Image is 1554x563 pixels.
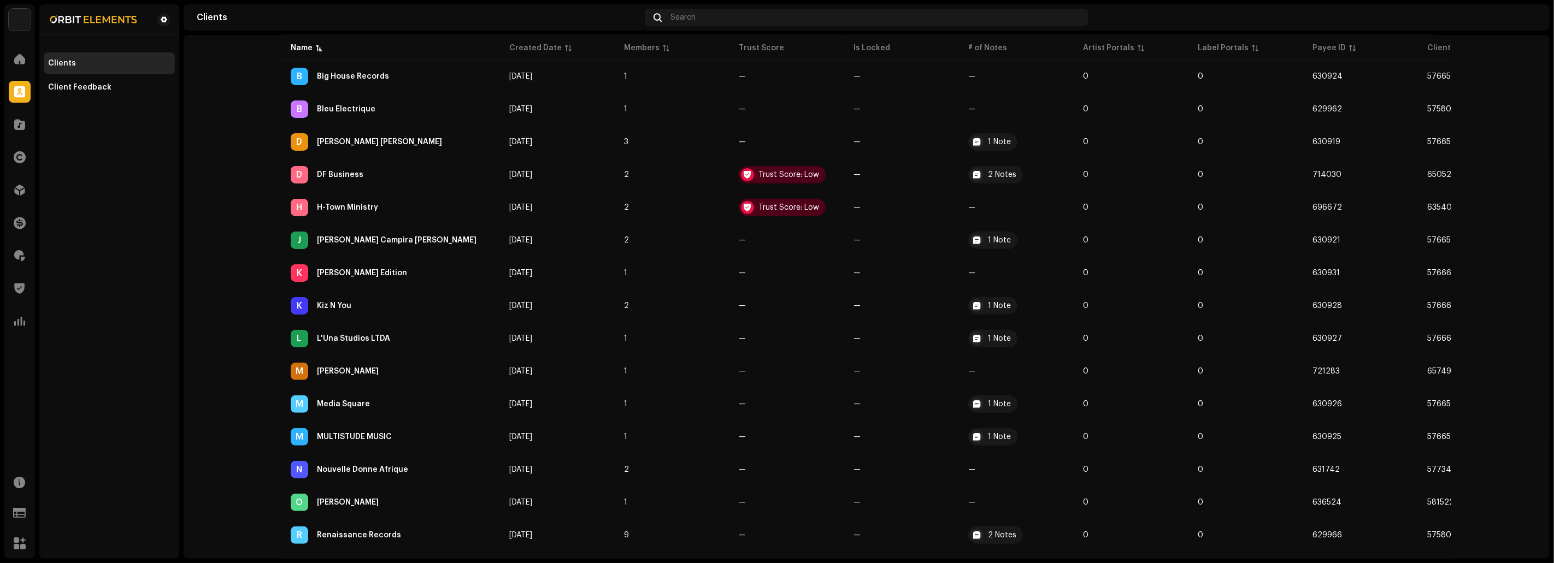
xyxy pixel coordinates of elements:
span: 9 [624,531,629,539]
span: 1 [624,105,627,113]
span: 630928 [1312,302,1342,310]
div: Clients [48,59,76,68]
span: 0 [1083,531,1088,539]
div: B [291,100,308,118]
div: M [291,363,308,380]
re-a-table-badge: — [853,499,951,506]
re-a-table-badge: — [739,433,836,441]
re-a-table-badge: — [739,499,836,506]
span: Search [670,13,696,22]
span: Oct 7, 2024 [509,335,532,342]
re-a-table-badge: — [739,335,836,342]
img: fcbdb64d-e7a3-49c6-ad14-ad6cde5b7476 [48,13,140,26]
div: Label Portals [1198,43,1249,54]
div: 1 Note [988,335,1011,342]
re-a-table-badge: — [853,335,951,342]
div: K [291,297,308,315]
div: Kesia Edition [317,269,407,277]
re-a-table-badge: — [853,236,951,244]
div: L [291,330,308,347]
span: 0 [1083,236,1088,244]
span: Oct 7, 2024 [509,236,532,244]
div: Payee ID [1312,43,1346,54]
re-a-table-badge: — [853,531,951,539]
span: 630924 [1312,73,1343,80]
span: 2 [624,204,629,211]
span: 630927 [1312,335,1342,342]
span: 0 [1198,302,1203,310]
span: 0 [1198,531,1203,539]
div: M [291,395,308,413]
div: H [291,199,308,216]
re-a-table-badge: — [739,269,836,277]
div: N [291,461,308,478]
span: 0 [1083,302,1088,310]
re-a-table-badge: — [853,138,951,146]
span: 0 [1083,400,1088,408]
span: 696672 [1312,204,1342,211]
span: 0 [1198,400,1203,408]
span: 1 [624,335,627,342]
div: Renaissance Records [317,531,401,539]
span: 0 [1198,433,1203,441]
div: Client ID [1427,43,1460,54]
div: 2 Notes [988,531,1016,539]
re-a-table-badge: — [853,269,951,277]
span: 630925 [1312,433,1341,441]
span: 629966 [1312,531,1342,539]
span: 2 [624,302,629,310]
div: Bleu Electrique [317,105,375,113]
re-a-table-badge: — [968,466,1066,473]
re-a-table-badge: — [853,433,951,441]
span: 0 [1198,368,1203,375]
span: 630926 [1312,400,1342,408]
span: 0 [1198,105,1203,113]
span: 2 [624,171,629,179]
re-a-table-badge: — [968,105,1066,113]
re-a-table-badge: — [853,171,951,179]
span: 714030 [1312,171,1341,179]
span: 1 [624,433,627,441]
re-a-table-badge: — [968,73,1066,80]
div: MULTISTUDE MUSIC [317,433,392,441]
re-a-table-badge: — [968,368,1066,375]
span: 0 [1198,73,1203,80]
span: 1 [624,400,627,408]
span: Oct 3, 2024 [509,105,532,113]
span: 0 [1198,269,1203,277]
div: D [291,133,308,151]
re-a-table-badge: — [739,138,836,146]
span: 630921 [1312,236,1340,244]
div: K [291,264,308,282]
span: 1 [624,73,627,80]
span: 0 [1083,171,1088,179]
re-a-table-badge: — [739,368,836,375]
re-a-table-badge: — [968,499,1066,506]
div: Jorge Baptista Campira João [317,236,476,244]
span: 630919 [1312,138,1340,146]
div: Members [624,43,660,54]
span: 0 [1198,171,1203,179]
span: Mar 18, 2025 [509,204,532,211]
span: May 22, 2025 [509,171,532,179]
div: 1 Note [988,302,1011,310]
span: 630931 [1312,269,1340,277]
re-a-table-badge: — [739,105,836,113]
re-a-table-badge: — [853,400,951,408]
re-a-table-badge: — [968,204,1066,211]
div: L'Una Studios LTDA [317,335,390,342]
div: Clients [197,13,640,22]
div: Created Date [509,43,562,54]
span: Oct 7, 2024 [509,433,532,441]
div: D [291,166,308,183]
span: 0 [1083,433,1088,441]
span: 0 [1083,335,1088,342]
div: Client Feedback [48,83,111,92]
re-a-table-badge: — [853,466,951,473]
span: Oct 7, 2024 [509,400,532,408]
div: B [291,68,308,85]
span: 0 [1083,73,1088,80]
span: Oct 3, 2024 [509,531,532,539]
re-a-table-badge: — [739,400,836,408]
div: O [291,494,308,511]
